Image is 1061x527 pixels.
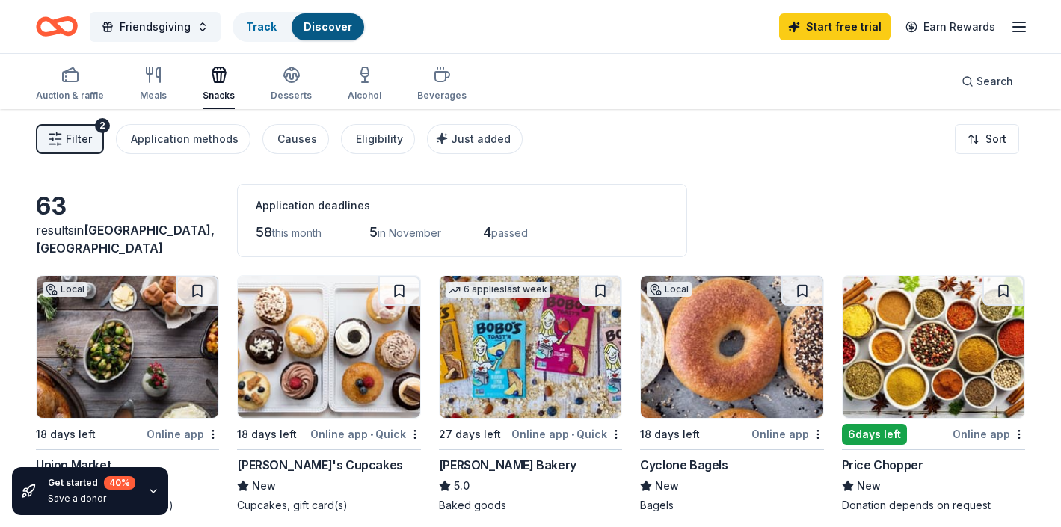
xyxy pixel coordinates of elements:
[953,425,1025,443] div: Online app
[131,130,239,148] div: Application methods
[439,425,501,443] div: 27 days left
[451,132,511,145] span: Just added
[237,498,420,513] div: Cupcakes, gift card(s)
[271,90,312,102] div: Desserts
[842,424,907,445] div: 6 days left
[439,498,622,513] div: Baked goods
[655,477,679,495] span: New
[237,275,420,513] a: Image for Molly's Cupcakes18 days leftOnline app•Quick[PERSON_NAME]'s CupcakesNewCupcakes, gift c...
[203,60,235,109] button: Snacks
[483,224,491,240] span: 4
[369,224,378,240] span: 5
[427,124,523,154] button: Just added
[116,124,250,154] button: Application methods
[843,276,1024,418] img: Image for Price Chopper
[304,20,352,33] a: Discover
[90,12,221,42] button: Friendsgiving
[48,476,135,490] div: Get started
[120,18,191,36] span: Friendsgiving
[439,456,576,474] div: [PERSON_NAME] Bakery
[950,67,1025,96] button: Search
[36,275,219,513] a: Image for Union MarketLocal18 days leftOnline appUnion MarketNewGrocery item(s), gift card(s)
[147,425,219,443] div: Online app
[237,425,297,443] div: 18 days left
[256,224,272,240] span: 58
[955,124,1019,154] button: Sort
[36,124,104,154] button: Filter2
[571,428,574,440] span: •
[252,477,276,495] span: New
[36,191,219,221] div: 63
[857,477,881,495] span: New
[341,124,415,154] button: Eligibility
[439,275,622,513] a: Image for Bobo's Bakery6 applieslast week27 days leftOnline app•Quick[PERSON_NAME] Bakery5.0Baked...
[233,12,366,42] button: TrackDiscover
[36,60,104,109] button: Auction & raffle
[66,130,92,148] span: Filter
[491,226,528,239] span: passed
[641,276,822,418] img: Image for Cyclone Bagels
[897,13,1004,40] a: Earn Rewards
[277,130,317,148] div: Causes
[779,13,891,40] a: Start free trial
[272,226,322,239] span: this month
[640,456,728,474] div: Cyclone Bagels
[842,498,1025,513] div: Donation depends on request
[95,118,110,133] div: 2
[271,60,312,109] button: Desserts
[37,276,218,418] img: Image for Union Market
[417,90,467,102] div: Beverages
[356,130,403,148] div: Eligibility
[417,60,467,109] button: Beverages
[36,221,219,257] div: results
[310,425,421,443] div: Online app Quick
[842,275,1025,513] a: Image for Price Chopper6days leftOnline appPrice ChopperNewDonation depends on request
[977,73,1013,90] span: Search
[203,90,235,102] div: Snacks
[36,425,96,443] div: 18 days left
[751,425,824,443] div: Online app
[43,282,87,297] div: Local
[36,9,78,44] a: Home
[640,275,823,513] a: Image for Cyclone BagelsLocal18 days leftOnline appCyclone BagelsNewBagels
[262,124,329,154] button: Causes
[48,493,135,505] div: Save a donor
[370,428,373,440] span: •
[440,276,621,418] img: Image for Bobo's Bakery
[246,20,277,33] a: Track
[36,90,104,102] div: Auction & raffle
[238,276,419,418] img: Image for Molly's Cupcakes
[378,226,441,239] span: in November
[140,90,167,102] div: Meals
[36,223,215,256] span: [GEOGRAPHIC_DATA], [GEOGRAPHIC_DATA]
[640,498,823,513] div: Bagels
[140,60,167,109] button: Meals
[36,223,215,256] span: in
[446,282,550,298] div: 6 applies last week
[256,197,668,215] div: Application deadlines
[842,456,923,474] div: Price Chopper
[511,425,622,443] div: Online app Quick
[237,456,402,474] div: [PERSON_NAME]'s Cupcakes
[348,90,381,102] div: Alcohol
[348,60,381,109] button: Alcohol
[640,425,700,443] div: 18 days left
[647,282,692,297] div: Local
[454,477,470,495] span: 5.0
[104,476,135,490] div: 40 %
[985,130,1006,148] span: Sort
